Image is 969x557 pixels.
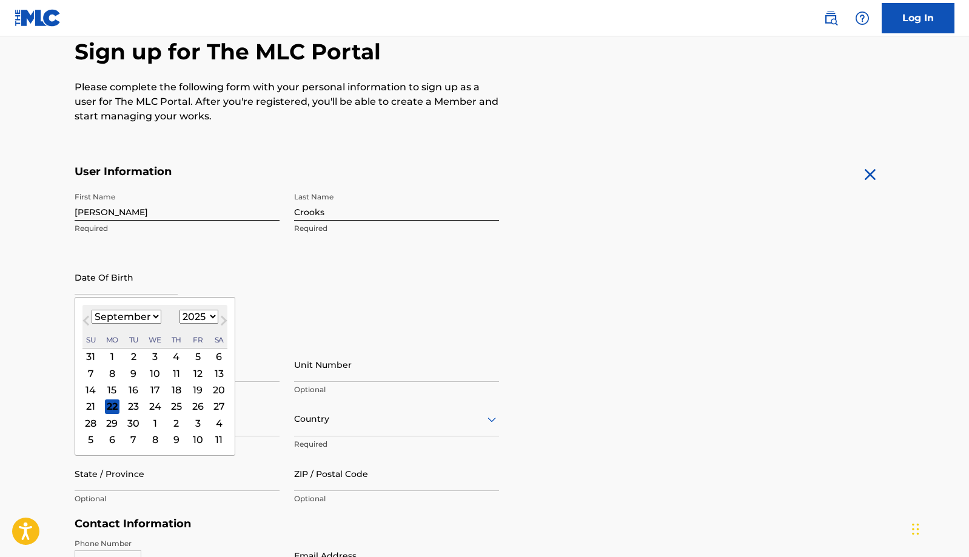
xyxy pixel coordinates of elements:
[190,366,205,381] div: Choose Friday, September 12th, 2025
[84,349,98,364] div: Choose Sunday, August 31st, 2025
[212,399,226,413] div: Choose Saturday, September 27th, 2025
[212,332,226,347] div: Saturday
[169,349,184,364] div: Choose Thursday, September 4th, 2025
[294,493,499,504] p: Optional
[212,432,226,447] div: Choose Saturday, October 11th, 2025
[169,399,184,413] div: Choose Thursday, September 25th, 2025
[75,223,280,234] p: Required
[126,382,141,397] div: Choose Tuesday, September 16th, 2025
[105,416,119,430] div: Choose Monday, September 29th, 2025
[148,382,163,397] div: Choose Wednesday, September 17th, 2025
[126,332,141,347] div: Tuesday
[169,432,184,447] div: Choose Thursday, October 9th, 2025
[105,366,119,381] div: Choose Monday, September 8th, 2025
[169,332,184,347] div: Thursday
[148,432,163,447] div: Choose Wednesday, October 8th, 2025
[212,416,226,430] div: Choose Saturday, October 4th, 2025
[75,165,499,179] h5: User Information
[75,80,499,124] p: Please complete the following form with your personal information to sign up as a user for The ML...
[148,416,163,430] div: Choose Wednesday, October 1st, 2025
[84,432,98,447] div: Choose Sunday, October 5th, 2025
[294,439,499,450] p: Required
[105,382,119,397] div: Choose Monday, September 15th, 2025
[126,399,141,413] div: Choose Tuesday, September 23rd, 2025
[212,382,226,397] div: Choose Saturday, September 20th, 2025
[105,399,119,413] div: Choose Monday, September 22nd, 2025
[190,399,205,413] div: Choose Friday, September 26th, 2025
[860,165,880,184] img: close
[169,416,184,430] div: Choose Thursday, October 2nd, 2025
[908,499,969,557] iframe: Chat Widget
[75,38,894,65] h2: Sign up for The MLC Portal
[294,384,499,395] p: Optional
[15,9,61,27] img: MLC Logo
[912,511,919,547] div: Drag
[84,366,98,381] div: Choose Sunday, September 7th, 2025
[190,432,205,447] div: Choose Friday, October 10th, 2025
[214,313,233,333] button: Next Month
[855,11,870,25] img: help
[105,349,119,364] div: Choose Monday, September 1st, 2025
[148,349,163,364] div: Choose Wednesday, September 3rd, 2025
[126,349,141,364] div: Choose Tuesday, September 2nd, 2025
[190,332,205,347] div: Friday
[190,349,205,364] div: Choose Friday, September 5th, 2025
[84,416,98,430] div: Choose Sunday, September 28th, 2025
[823,11,838,25] img: search
[169,382,184,397] div: Choose Thursday, September 18th, 2025
[84,332,98,347] div: Sunday
[148,366,163,381] div: Choose Wednesday, September 10th, 2025
[75,334,894,348] h5: Personal Address
[148,332,163,347] div: Wednesday
[105,432,119,447] div: Choose Monday, October 6th, 2025
[75,517,499,531] h5: Contact Information
[84,399,98,413] div: Choose Sunday, September 21st, 2025
[126,416,141,430] div: Choose Tuesday, September 30th, 2025
[819,6,843,30] a: Public Search
[212,366,226,381] div: Choose Saturday, September 13th, 2025
[126,432,141,447] div: Choose Tuesday, October 7th, 2025
[126,366,141,381] div: Choose Tuesday, September 9th, 2025
[75,493,280,504] p: Optional
[105,332,119,347] div: Monday
[190,416,205,430] div: Choose Friday, October 3rd, 2025
[82,349,227,448] div: Month September, 2025
[882,3,954,33] a: Log In
[76,313,96,333] button: Previous Month
[294,223,499,234] p: Required
[190,382,205,397] div: Choose Friday, September 19th, 2025
[75,297,235,456] div: Choose Date
[850,6,874,30] div: Help
[148,399,163,413] div: Choose Wednesday, September 24th, 2025
[212,349,226,364] div: Choose Saturday, September 6th, 2025
[169,366,184,381] div: Choose Thursday, September 11th, 2025
[84,382,98,397] div: Choose Sunday, September 14th, 2025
